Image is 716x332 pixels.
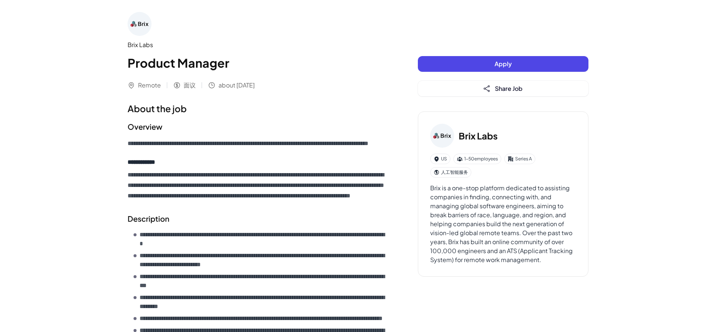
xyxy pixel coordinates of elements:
[184,81,196,90] span: 面议
[430,154,450,164] div: US
[418,56,588,72] button: Apply
[459,129,498,142] h3: Brix Labs
[128,40,388,49] div: Brix Labs
[128,54,388,72] h1: Product Manager
[128,102,388,115] h1: About the job
[430,184,576,264] div: Brix is a one-stop platform dedicated to assisting companies in finding, connecting with, and man...
[138,81,161,90] span: Remote
[504,154,535,164] div: Series A
[128,213,388,224] h2: Description
[430,124,454,148] img: Br
[128,121,388,132] h2: Overview
[430,167,471,178] div: 人工智能服务
[495,84,523,92] span: Share Job
[495,60,512,68] span: Apply
[218,81,255,90] span: about [DATE]
[418,81,588,96] button: Share Job
[128,12,152,36] img: Br
[453,154,501,164] div: 1-50 employees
